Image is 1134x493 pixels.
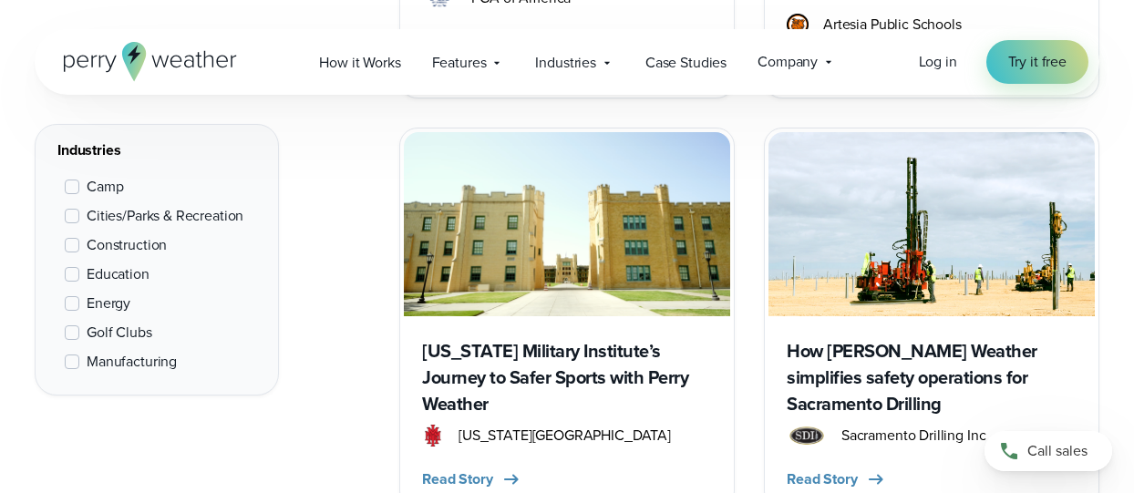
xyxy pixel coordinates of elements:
[459,425,671,447] span: [US_STATE][GEOGRAPHIC_DATA]
[87,293,130,314] span: Energy
[1027,440,1088,462] span: Call sales
[645,52,727,74] span: Case Studies
[630,44,742,81] a: Case Studies
[319,52,400,74] span: How it Works
[787,425,827,447] img: Sacramento-Drilling-SDI.svg
[404,132,730,315] img: New Mexico Military Institute Courtyard
[1008,51,1067,73] span: Try it free
[823,14,962,36] span: Artesia Public Schools
[87,234,167,256] span: Construction
[787,468,887,490] button: Read Story
[919,51,957,73] a: Log in
[304,44,416,81] a: How it Works
[787,338,1077,417] h3: How [PERSON_NAME] Weather simplifies safety operations for Sacramento Drilling
[985,431,1112,471] a: Call sales
[758,51,818,73] span: Company
[841,425,986,447] span: Sacramento Drilling Inc
[422,338,712,417] h3: [US_STATE] Military Institute’s Journey to Safer Sports with Perry Weather
[57,139,256,161] div: Industries
[432,52,487,74] span: Features
[787,468,858,490] span: Read Story
[535,52,596,74] span: Industries
[422,425,444,447] img: New Mexico Military Institute Logo
[87,205,243,227] span: Cities/Parks & Recreation
[87,263,149,285] span: Education
[422,468,493,490] span: Read Story
[87,351,177,373] span: Manufacturing
[787,14,809,36] img: Artesia Public Schools Logo
[422,468,522,490] button: Read Story
[87,176,123,198] span: Camp
[919,51,957,72] span: Log in
[87,322,152,344] span: Golf Clubs
[986,40,1088,84] a: Try it free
